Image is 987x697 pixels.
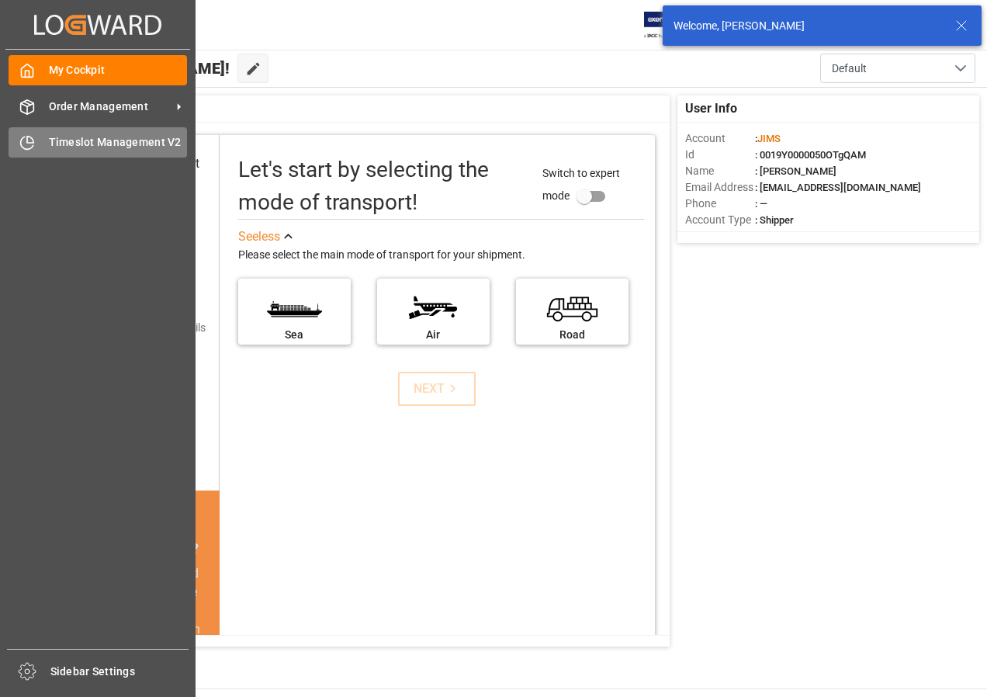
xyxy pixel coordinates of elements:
span: : [EMAIL_ADDRESS][DOMAIN_NAME] [755,182,921,193]
span: Sidebar Settings [50,664,189,680]
div: Air [385,327,482,343]
span: Phone [685,196,755,212]
a: My Cockpit [9,55,187,85]
div: Let's start by selecting the mode of transport! [238,154,528,219]
span: JIMS [757,133,781,144]
span: Default [832,61,867,77]
span: My Cockpit [49,62,188,78]
span: Order Management [49,99,171,115]
span: Account [685,130,755,147]
button: NEXT [398,372,476,406]
span: : 0019Y0000050OTgQAM [755,149,866,161]
span: : — [755,198,767,210]
div: Welcome, [PERSON_NAME] [674,18,940,34]
div: Road [524,327,621,343]
span: : [755,133,781,144]
span: Account Type [685,212,755,228]
span: Name [685,163,755,179]
span: Timeslot Management V2 [49,134,188,151]
div: Sea [246,327,343,343]
img: Exertis%20JAM%20-%20Email%20Logo.jpg_1722504956.jpg [644,12,698,39]
span: : [PERSON_NAME] [755,165,836,177]
div: NEXT [414,380,461,398]
div: Please select the main mode of transport for your shipment. [238,246,644,265]
button: open menu [820,54,975,83]
span: User Info [685,99,737,118]
span: Id [685,147,755,163]
span: : Shipper [755,214,794,226]
a: Timeslot Management V2 [9,127,187,158]
span: Email Address [685,179,755,196]
div: See less [238,227,280,246]
span: Switch to expert mode [542,167,620,202]
div: Add shipping details [109,320,206,336]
